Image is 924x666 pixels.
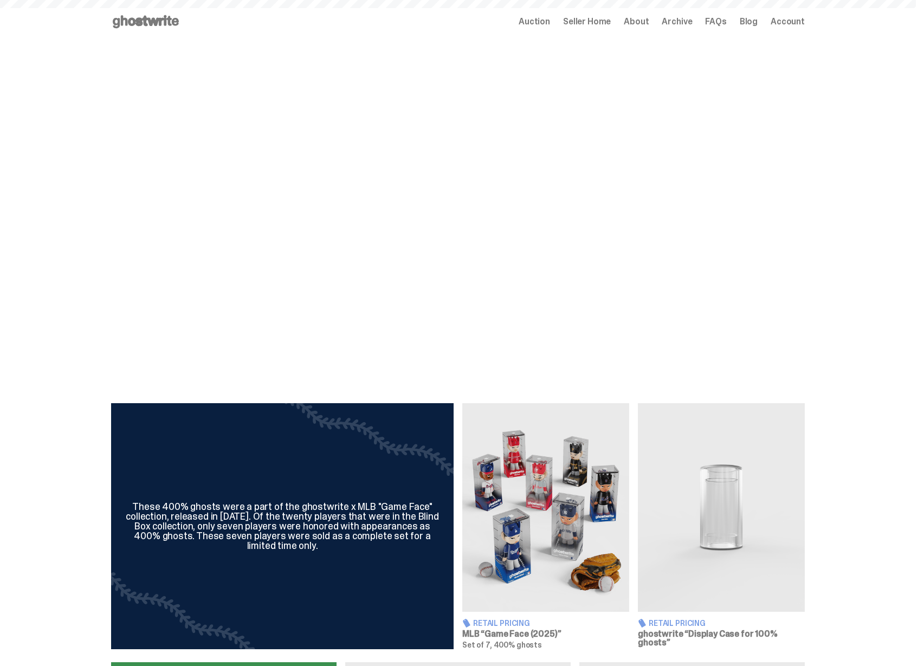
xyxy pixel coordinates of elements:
[638,403,805,612] img: Display Case for 100% ghosts
[649,619,706,627] span: Retail Pricing
[519,17,550,26] a: Auction
[462,403,629,612] img: Game Face (2025)
[462,640,542,650] span: Set of 7, 400% ghosts
[638,630,805,647] h3: ghostwrite “Display Case for 100% ghosts”
[624,17,649,26] a: About
[638,403,805,649] a: Display Case for 100% ghosts Retail Pricing
[705,17,726,26] a: FAQs
[740,17,758,26] a: Blog
[462,403,629,649] a: Game Face (2025) Retail Pricing
[662,17,692,26] a: Archive
[771,17,805,26] a: Account
[563,17,611,26] a: Seller Home
[462,630,629,638] h3: MLB “Game Face (2025)”
[473,619,530,627] span: Retail Pricing
[124,502,441,551] div: These 400% ghosts were a part of the ghostwrite x MLB "Game Face" collection, released in [DATE]....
